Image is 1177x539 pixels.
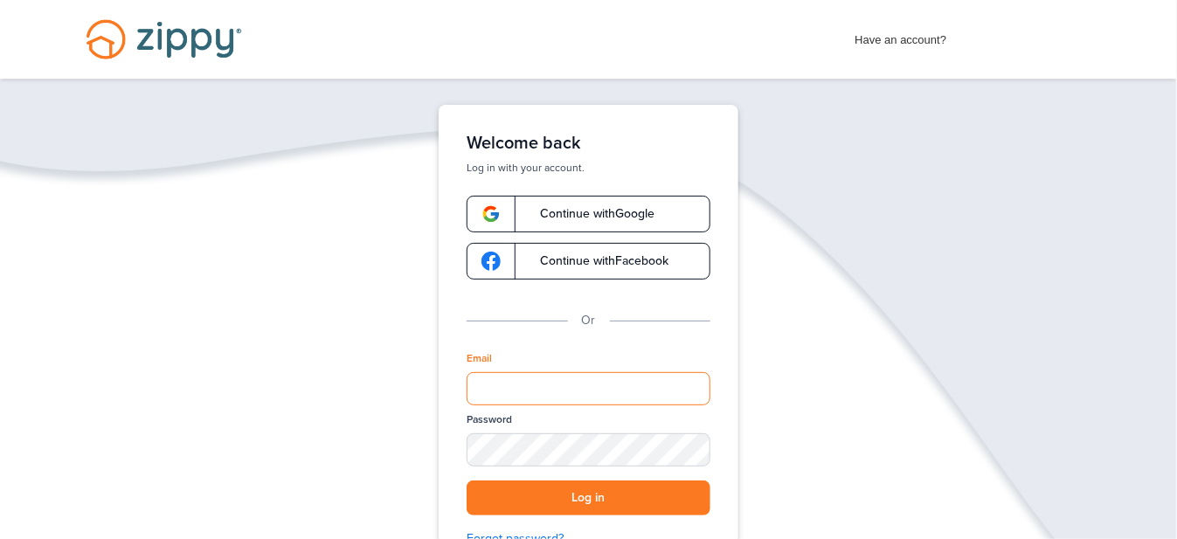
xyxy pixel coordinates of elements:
button: Log in [467,480,710,516]
label: Email [467,351,492,366]
input: Password [467,433,710,466]
img: google-logo [481,204,501,224]
h1: Welcome back [467,133,710,154]
a: google-logoContinue withFacebook [467,243,710,280]
p: Log in with your account. [467,161,710,175]
a: google-logoContinue withGoogle [467,196,710,232]
img: google-logo [481,252,501,271]
span: Continue with Facebook [523,255,668,267]
p: Or [582,311,596,330]
label: Password [467,412,512,427]
span: Continue with Google [523,208,654,220]
span: Have an account? [855,22,947,50]
input: Email [467,372,710,405]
